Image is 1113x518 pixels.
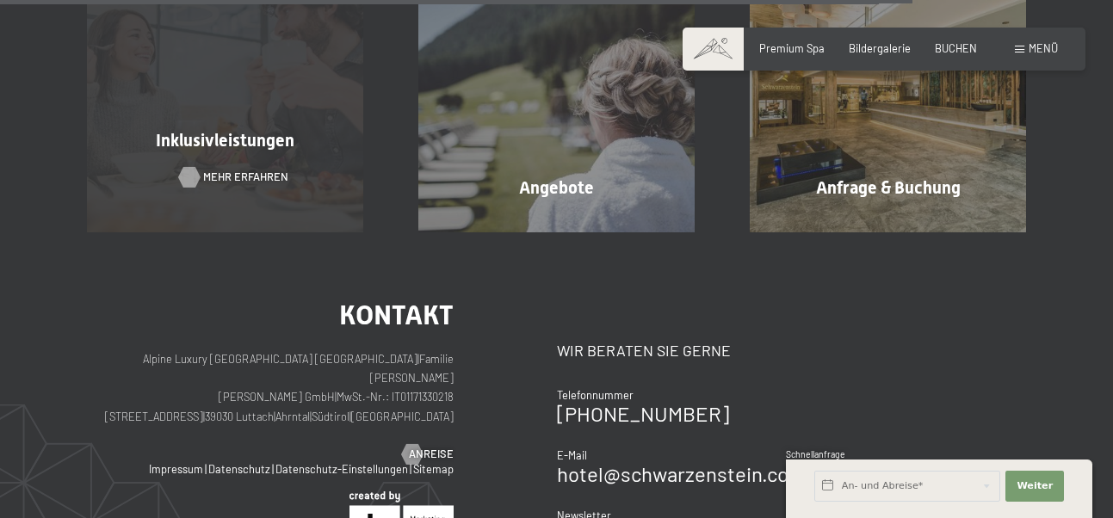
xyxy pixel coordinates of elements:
span: | [417,352,419,366]
span: Anfrage & Buchung [816,177,961,198]
a: [PHONE_NUMBER] [557,401,729,426]
span: Mehr erfahren [203,170,288,185]
span: E-Mail [557,448,587,462]
button: Weiter [1005,471,1064,502]
span: | [274,410,275,423]
span: Menü [1029,41,1058,55]
span: Telefonnummer [557,388,634,402]
a: Sitemap [413,462,454,476]
span: Weiter [1017,479,1053,493]
span: | [410,462,411,476]
span: Wir beraten Sie gerne [557,341,731,360]
p: Alpine Luxury [GEOGRAPHIC_DATA] [GEOGRAPHIC_DATA] Familie [PERSON_NAME] [PERSON_NAME] GmbH MwSt.-... [87,349,454,427]
span: Schnellanfrage [786,449,845,459]
a: Anreise [402,447,454,462]
a: Bildergalerie [849,41,911,55]
a: Premium Spa [759,41,825,55]
span: | [203,410,205,423]
span: | [349,410,351,423]
span: Angebote [519,177,594,198]
a: Datenschutz-Einstellungen [275,462,408,476]
a: hotel@schwarzenstein.com [557,461,806,486]
span: Inklusivleistungen [156,130,294,151]
span: | [205,462,207,476]
span: | [335,390,337,404]
a: Datenschutz [208,462,270,476]
a: Impressum [149,462,203,476]
span: | [310,410,312,423]
span: Kontakt [339,299,454,331]
span: | [272,462,274,476]
a: BUCHEN [935,41,977,55]
span: Anreise [409,447,454,462]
